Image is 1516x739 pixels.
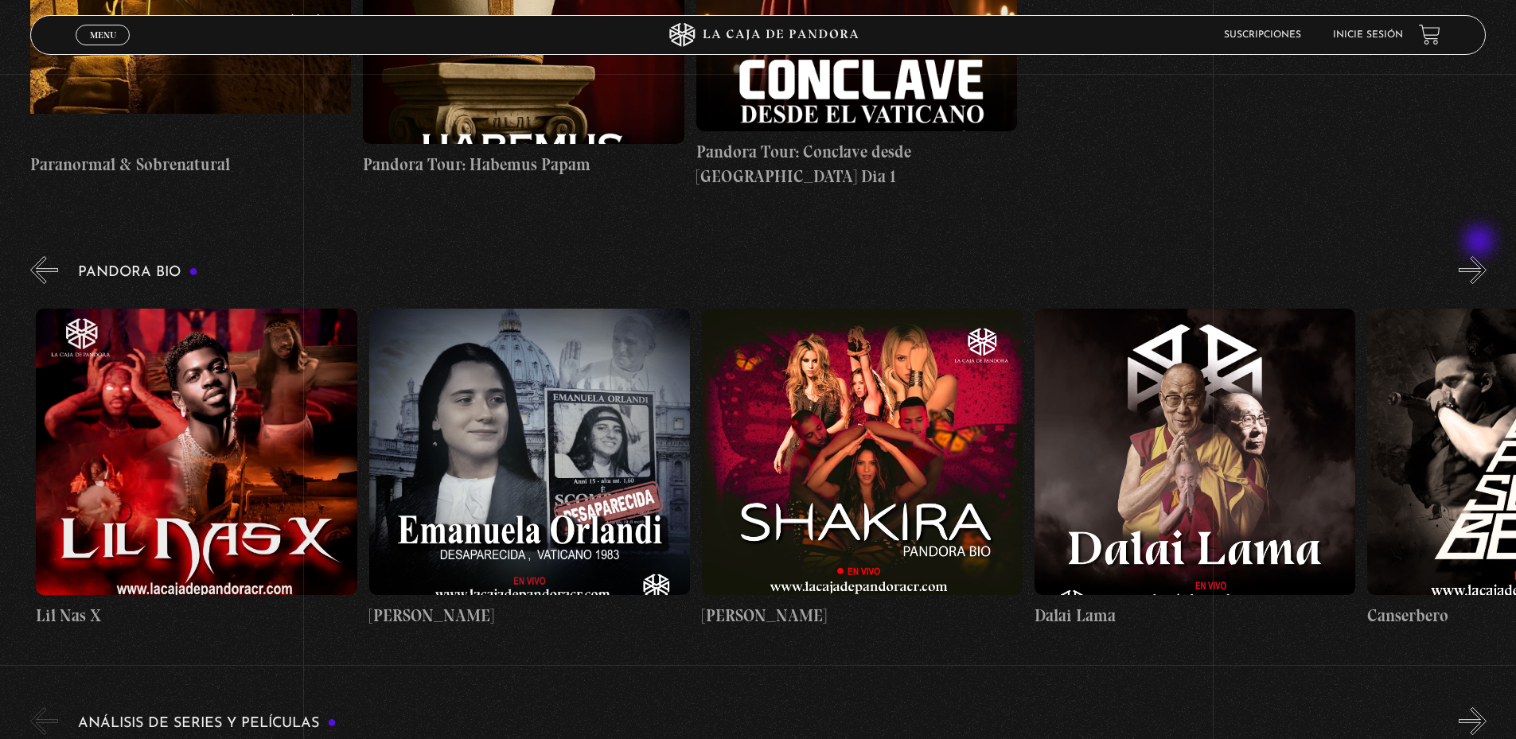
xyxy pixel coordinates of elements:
[1035,603,1355,628] h4: Dalai Lama
[1035,296,1355,640] a: Dalai Lama
[78,265,198,280] h3: Pandora Bio
[36,296,357,640] a: Lil Nas X
[1333,30,1403,40] a: Inicie sesión
[78,716,337,731] h3: Análisis de series y películas
[30,707,58,735] button: Previous
[696,139,1017,189] h4: Pandora Tour: Conclave desde [GEOGRAPHIC_DATA] Dia 1
[702,296,1023,640] a: [PERSON_NAME]
[702,603,1023,628] h4: [PERSON_NAME]
[1224,30,1301,40] a: Suscripciones
[363,152,684,177] h4: Pandora Tour: Habemus Papam
[369,296,690,640] a: [PERSON_NAME]
[369,603,690,628] h4: [PERSON_NAME]
[30,152,351,177] h4: Paranormal & Sobrenatural
[1459,256,1487,284] button: Next
[36,603,357,628] h4: Lil Nas X
[1419,24,1440,45] a: View your shopping cart
[90,30,116,40] span: Menu
[1459,707,1487,735] button: Next
[84,43,122,54] span: Cerrar
[30,256,58,284] button: Previous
